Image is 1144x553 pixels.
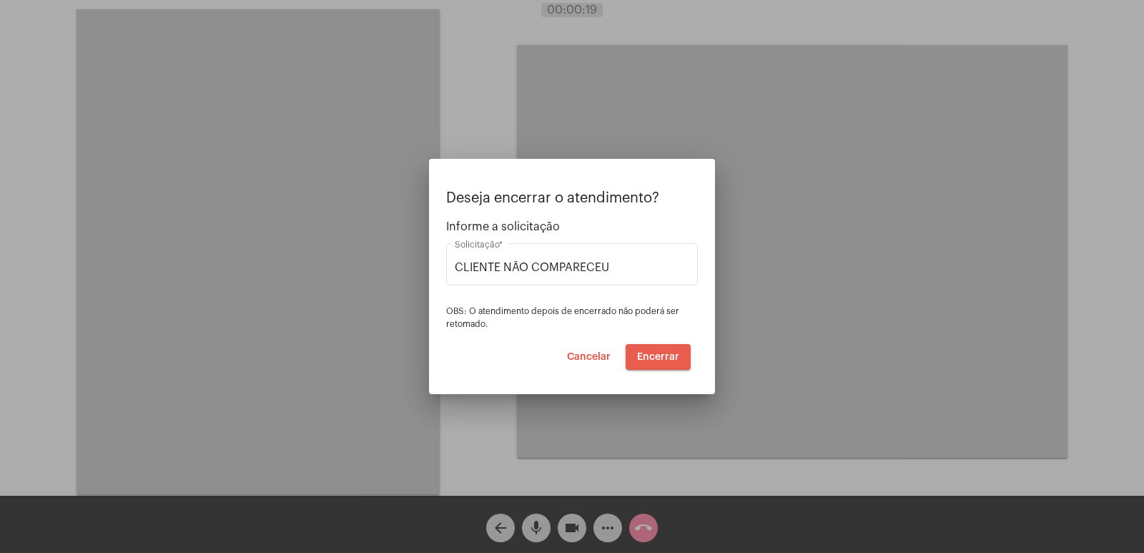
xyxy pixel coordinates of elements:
span: Cancelar [567,352,611,362]
input: Buscar solicitação [455,261,689,274]
p: Deseja encerrar o atendimento? [446,190,698,206]
span: Informe a solicitação [446,220,698,233]
button: Encerrar [626,344,691,370]
button: Cancelar [556,344,622,370]
span: Encerrar [637,352,679,362]
span: OBS: O atendimento depois de encerrado não poderá ser retomado. [446,307,679,328]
